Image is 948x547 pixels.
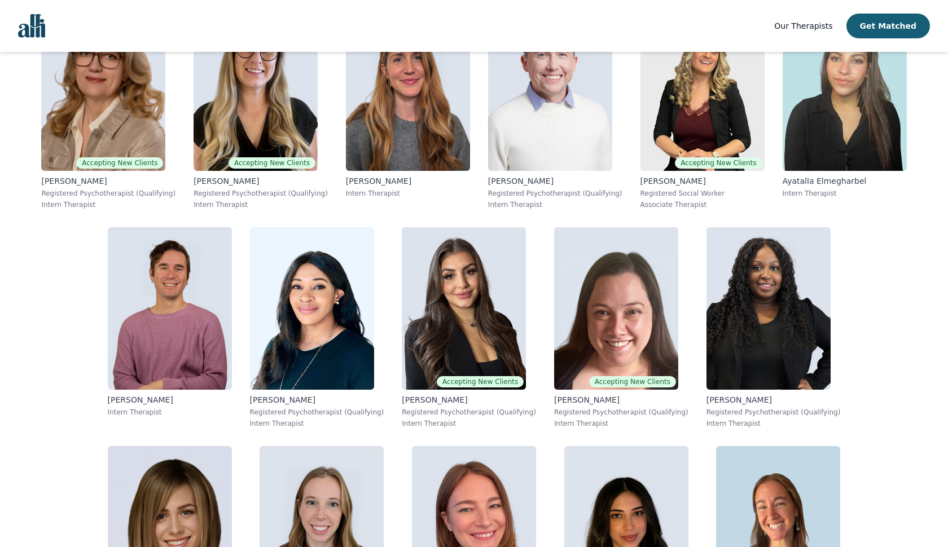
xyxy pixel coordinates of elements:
[402,419,536,428] p: Intern Therapist
[706,419,841,428] p: Intern Therapist
[554,419,688,428] p: Intern Therapist
[589,376,676,387] span: Accepting New Clients
[402,408,536,417] p: Registered Psychotherapist (Qualifying)
[108,408,232,417] p: Intern Therapist
[706,394,841,405] p: [PERSON_NAME]
[41,189,175,198] p: Registered Psychotherapist (Qualifying)
[346,8,470,171] img: Megan_Van Der Merwe
[488,8,612,171] img: Marc_Sommerville
[108,394,232,405] p: [PERSON_NAME]
[783,8,907,171] img: Ayatalla_Elmegharbel
[488,189,622,198] p: Registered Psychotherapist (Qualifying)
[250,227,374,390] img: Liz_Zaranyika
[194,175,328,187] p: [PERSON_NAME]
[640,8,765,171] img: Rana_James
[18,14,45,38] img: alli logo
[488,200,622,209] p: Intern Therapist
[41,175,175,187] p: [PERSON_NAME]
[241,218,393,437] a: Liz_Zaranyika[PERSON_NAME]Registered Psychotherapist (Qualifying)Intern Therapist
[640,175,765,187] p: [PERSON_NAME]
[774,21,832,30] span: Our Therapists
[783,175,907,187] p: Ayatalla Elmegharbel
[545,218,697,437] a: Jennifer_WeberAccepting New Clients[PERSON_NAME]Registered Psychotherapist (Qualifying)Intern The...
[706,227,831,390] img: Sheneka_Myers
[640,189,765,198] p: Registered Social Worker
[346,175,470,187] p: [PERSON_NAME]
[99,218,241,437] a: Qualia_Reed[PERSON_NAME]Intern Therapist
[554,408,688,417] p: Registered Psychotherapist (Qualifying)
[194,189,328,198] p: Registered Psychotherapist (Qualifying)
[41,8,165,171] img: Siobhan_Chandler
[846,14,930,38] button: Get Matched
[250,419,384,428] p: Intern Therapist
[229,157,315,169] span: Accepting New Clients
[108,227,232,390] img: Qualia_Reed
[393,218,545,437] a: Rojean_TasbihdoustAccepting New Clients[PERSON_NAME]Registered Psychotherapist (Qualifying)Intern...
[697,218,850,437] a: Sheneka_Myers[PERSON_NAME]Registered Psychotherapist (Qualifying)Intern Therapist
[194,8,318,171] img: Amina_Purac
[783,189,907,198] p: Intern Therapist
[76,157,163,169] span: Accepting New Clients
[41,200,175,209] p: Intern Therapist
[706,408,841,417] p: Registered Psychotherapist (Qualifying)
[640,200,765,209] p: Associate Therapist
[554,227,678,390] img: Jennifer_Weber
[194,200,328,209] p: Intern Therapist
[402,394,536,405] p: [PERSON_NAME]
[554,394,688,405] p: [PERSON_NAME]
[402,227,526,390] img: Rojean_Tasbihdoust
[250,408,384,417] p: Registered Psychotherapist (Qualifying)
[250,394,384,405] p: [PERSON_NAME]
[774,19,832,33] a: Our Therapists
[346,189,470,198] p: Intern Therapist
[675,157,762,169] span: Accepting New Clients
[437,376,524,387] span: Accepting New Clients
[488,175,622,187] p: [PERSON_NAME]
